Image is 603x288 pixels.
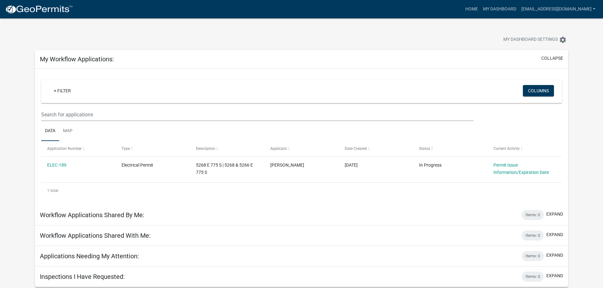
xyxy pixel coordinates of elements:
[413,141,487,156] datatable-header-cell: Status
[519,3,598,15] a: [EMAIL_ADDRESS][DOMAIN_NAME]
[49,85,76,96] a: + Filter
[47,162,66,168] a: ELEC-189
[523,85,554,96] button: Columns
[122,162,153,168] span: Electrical Permit
[40,232,151,239] h5: Workflow Applications Shared With Me:
[270,162,304,168] span: Marcus Wray
[419,162,442,168] span: In Progress
[40,55,114,63] h5: My Workflow Applications:
[481,3,519,15] a: My Dashboard
[41,121,59,141] a: Data
[522,272,544,282] div: Items: 0
[463,3,481,15] a: Home
[546,211,563,218] button: expand
[41,183,562,199] div: 1 total
[493,146,520,151] span: Current Activity
[40,273,125,280] h5: Inspections I Have Requested:
[270,146,287,151] span: Applicant
[522,251,544,261] div: Items: 0
[196,162,253,175] span: 5268 E 775 S | 5268 & 5266 E 775 S
[190,141,264,156] datatable-header-cell: Description
[40,211,144,219] h5: Workflow Applications Shared By Me:
[345,146,367,151] span: Date Created
[559,36,567,44] i: settings
[116,141,190,156] datatable-header-cell: Type
[47,146,82,151] span: Application Number
[41,141,116,156] datatable-header-cell: Application Number
[546,231,563,238] button: expand
[541,55,563,62] button: collapse
[522,210,544,220] div: Items: 0
[345,162,358,168] span: 09/18/2025
[487,141,562,156] datatable-header-cell: Current Activity
[59,121,76,141] a: Map
[264,141,339,156] datatable-header-cell: Applicant
[196,146,215,151] span: Description
[546,252,563,259] button: expand
[498,34,572,46] button: My Dashboard Settingssettings
[493,162,549,175] a: Permit Issue Information/Expiration Date
[546,273,563,279] button: expand
[419,146,430,151] span: Status
[122,146,130,151] span: Type
[339,141,413,156] datatable-header-cell: Date Created
[41,108,473,121] input: Search for applications
[522,230,544,241] div: Items: 0
[503,36,558,44] span: My Dashboard Settings
[40,252,139,260] h5: Applications Needing My Attention:
[35,69,568,205] div: collapse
